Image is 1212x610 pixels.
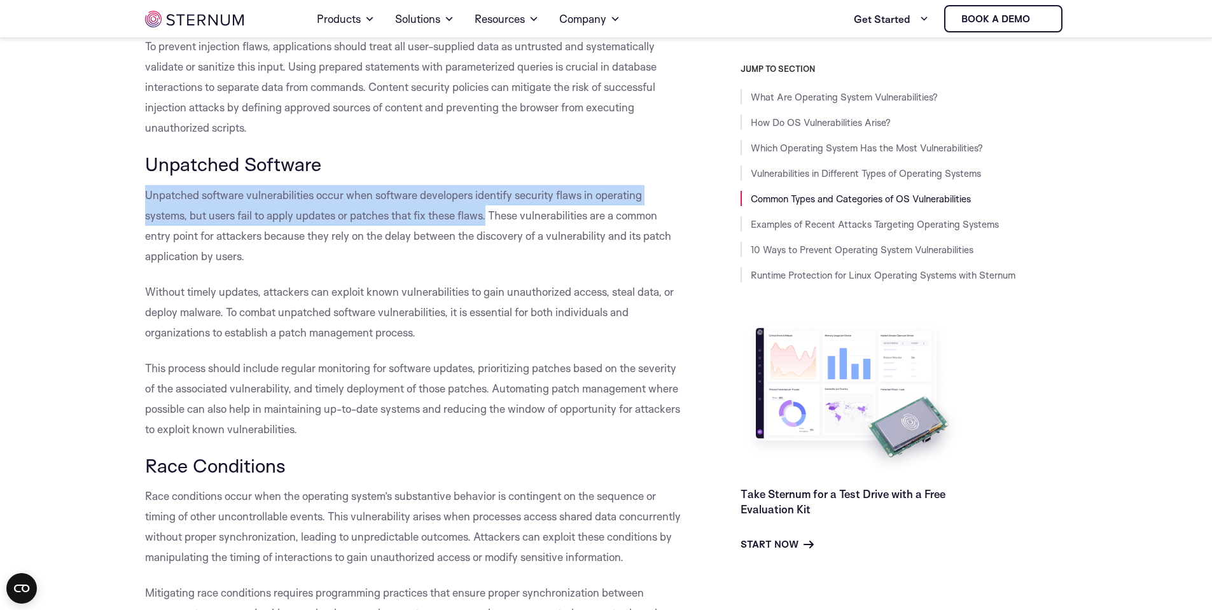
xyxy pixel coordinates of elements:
span: This process should include regular monitoring for software updates, prioritizing patches based o... [145,361,680,436]
span: Race conditions occur when the operating system’s substantive behavior is contingent on the seque... [145,489,681,564]
a: What Are Operating System Vulnerabilities? [751,91,938,103]
span: Without timely updates, attackers can exploit known vulnerabilities to gain unauthorized access, ... [145,285,674,339]
a: Examples of Recent Attacks Targeting Operating Systems [751,218,999,230]
a: Vulnerabilities in Different Types of Operating Systems [751,167,981,179]
a: Products [317,1,375,37]
img: sternum iot [1035,14,1045,24]
a: How Do OS Vulnerabilities Arise? [751,116,891,128]
img: sternum iot [145,11,244,27]
h3: JUMP TO SECTION [741,64,1068,74]
a: Which Operating System Has the Most Vulnerabilities? [751,142,983,154]
a: Common Types and Categories of OS Vulnerabilities [751,193,971,205]
button: Open CMP widget [6,573,37,604]
a: 10 Ways to Prevent Operating System Vulnerabilities [751,244,973,256]
a: Start Now [741,537,814,552]
span: Race Conditions [145,454,286,477]
a: Take Sternum for a Test Drive with a Free Evaluation Kit [741,487,945,516]
a: Book a demo [944,5,1062,32]
a: Get Started [854,6,929,32]
a: Runtime Protection for Linux Operating Systems with Sternum [751,269,1015,281]
span: Unpatched Software [145,152,321,176]
a: Resources [475,1,539,37]
span: Unpatched software vulnerabilities occur when software developers identify security flaws in oper... [145,188,671,263]
a: Company [559,1,620,37]
span: To prevent injection flaws, applications should treat all user-supplied data as untrusted and sys... [145,39,657,134]
img: Take Sternum for a Test Drive with a Free Evaluation Kit [741,318,963,476]
a: Solutions [395,1,454,37]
